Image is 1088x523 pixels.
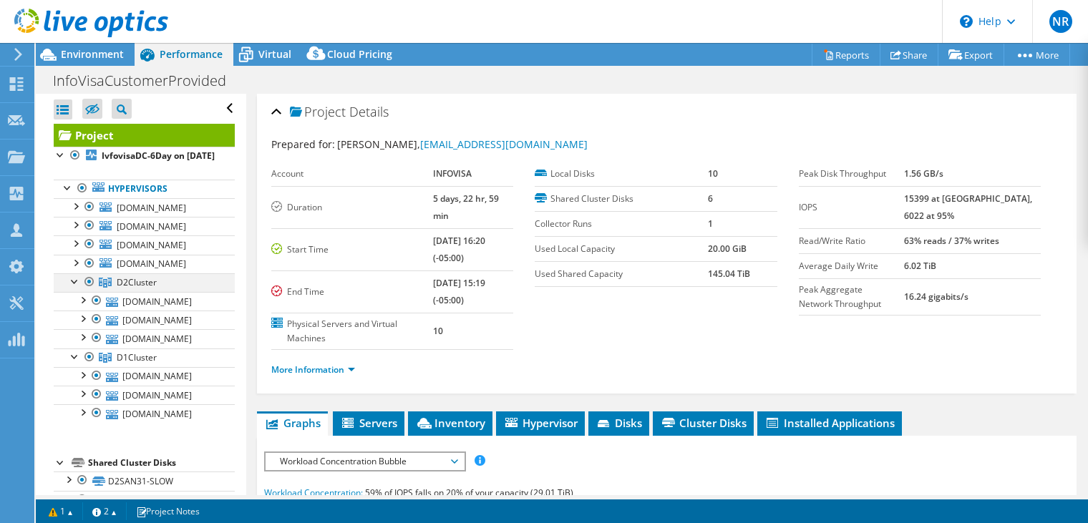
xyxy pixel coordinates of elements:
[88,454,235,471] div: Shared Cluster Disks
[117,239,186,251] span: [DOMAIN_NAME]
[54,180,235,198] a: Hypervisors
[61,47,124,61] span: Environment
[126,502,210,520] a: Project Notes
[708,243,747,255] b: 20.00 GiB
[54,348,235,367] a: D1Cluster
[904,260,936,272] b: 6.02 TiB
[54,329,235,348] a: [DOMAIN_NAME]
[340,416,397,430] span: Servers
[365,487,573,499] span: 59% of IOPS falls on 20% of your capacity (29.01 TiB)
[54,235,235,254] a: [DOMAIN_NAME]
[1004,44,1070,66] a: More
[535,242,708,256] label: Used Local Capacity
[54,471,235,490] a: D2SAN31-SLOW
[660,416,747,430] span: Cluster Disks
[535,217,708,231] label: Collector Runs
[708,268,750,280] b: 145.04 TiB
[54,386,235,404] a: [DOMAIN_NAME]
[799,200,905,215] label: IOPS
[54,367,235,386] a: [DOMAIN_NAME]
[337,137,588,151] span: [PERSON_NAME],
[904,167,943,180] b: 1.56 GB/s
[799,259,905,273] label: Average Daily Write
[904,192,1032,222] b: 15399 at [GEOGRAPHIC_DATA], 6022 at 95%
[960,15,973,28] svg: \n
[54,217,235,235] a: [DOMAIN_NAME]
[433,235,485,264] b: [DATE] 16:20 (-05:00)
[271,200,433,215] label: Duration
[503,416,578,430] span: Hypervisor
[271,317,433,346] label: Physical Servers and Virtual Machines
[433,192,499,222] b: 5 days, 22 hr, 59 min
[799,234,905,248] label: Read/Write Ratio
[764,416,895,430] span: Installed Applications
[82,502,127,520] a: 2
[271,285,433,299] label: End Time
[708,167,718,180] b: 10
[535,267,708,281] label: Used Shared Capacity
[904,235,999,247] b: 63% reads / 37% writes
[117,202,186,214] span: [DOMAIN_NAME]
[102,150,215,162] b: IvfovisaDC-6Day on [DATE]
[812,44,880,66] a: Reports
[258,47,291,61] span: Virtual
[117,258,186,270] span: [DOMAIN_NAME]
[938,44,1004,66] a: Export
[54,124,235,147] a: Project
[54,198,235,217] a: [DOMAIN_NAME]
[117,351,157,363] span: D1Cluster
[47,73,248,89] h1: InfoVisaCustomerProvided
[1049,10,1072,33] span: NR
[535,192,708,206] label: Shared Cluster Disks
[433,325,443,337] b: 10
[271,243,433,257] label: Start Time
[54,311,235,329] a: [DOMAIN_NAME]
[54,147,235,165] a: IvfovisaDC-6Day on [DATE]
[880,44,938,66] a: Share
[160,47,223,61] span: Performance
[271,167,433,181] label: Account
[904,290,968,303] b: 16.24 gigabits/s
[39,502,83,520] a: 1
[433,277,485,306] b: [DATE] 15:19 (-05:00)
[327,47,392,61] span: Cloud Pricing
[264,487,363,499] span: Workload Concentration:
[264,416,321,430] span: Graphs
[349,103,389,120] span: Details
[271,363,355,376] a: More Information
[415,416,485,430] span: Inventory
[273,453,457,470] span: Workload Concentration Bubble
[420,137,588,151] a: [EMAIL_ADDRESS][DOMAIN_NAME]
[54,404,235,423] a: [DOMAIN_NAME]
[54,273,235,292] a: D2Cluster
[271,137,335,151] label: Prepared for:
[433,167,472,180] b: INFOVISA
[708,217,713,230] b: 1
[535,167,708,181] label: Local Disks
[117,220,186,233] span: [DOMAIN_NAME]
[54,292,235,311] a: [DOMAIN_NAME]
[799,283,905,311] label: Peak Aggregate Network Throughput
[596,416,642,430] span: Disks
[290,105,346,119] span: Project
[117,276,157,288] span: D2Cluster
[54,255,235,273] a: [DOMAIN_NAME]
[708,192,713,205] b: 6
[54,491,235,509] a: D2SAN31-FAST
[799,167,905,181] label: Peak Disk Throughput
